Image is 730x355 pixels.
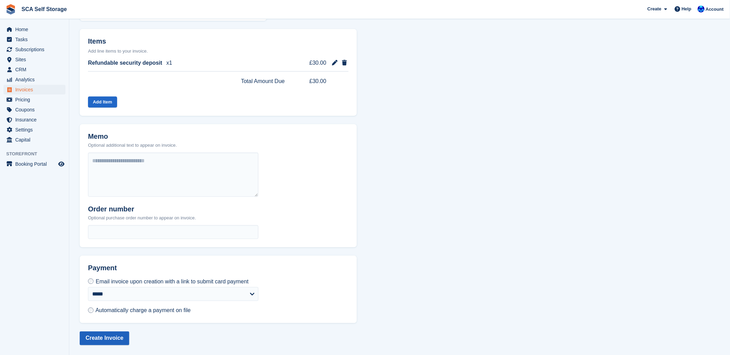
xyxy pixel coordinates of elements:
[15,55,57,64] span: Sites
[88,48,349,55] p: Add line items to your invoice.
[3,75,65,84] a: menu
[15,45,57,54] span: Subscriptions
[241,77,285,85] span: Total Amount Due
[15,65,57,74] span: CRM
[15,75,57,84] span: Analytics
[3,115,65,125] a: menu
[706,6,724,13] span: Account
[3,35,65,44] a: menu
[3,135,65,145] a: menu
[3,45,65,54] a: menu
[15,115,57,125] span: Insurance
[96,308,191,313] span: Automatically charge a payment on file
[6,4,16,15] img: stora-icon-8386f47178a22dfd0bd8f6a31ec36ba5ce8667c1dd55bd0f319d3a0aa187defe.svg
[166,59,172,67] span: x1
[19,3,70,15] a: SCA Self Storage
[3,95,65,104] a: menu
[648,6,661,12] span: Create
[15,95,57,104] span: Pricing
[682,6,692,12] span: Help
[6,151,69,157] span: Storefront
[3,85,65,94] a: menu
[3,105,65,115] a: menu
[88,205,196,213] h2: Order number
[3,25,65,34] a: menu
[15,135,57,145] span: Capital
[300,77,326,85] span: £30.00
[15,35,57,44] span: Tasks
[57,160,65,168] a: Preview store
[698,6,705,12] img: Kelly Neesham
[88,59,162,67] span: Refundable security deposit
[3,55,65,64] a: menu
[300,59,326,67] span: £30.00
[80,331,129,345] button: Create Invoice
[3,159,65,169] a: menu
[88,97,117,108] button: Add Item
[88,142,177,149] p: Optional additional text to appear on invoice.
[15,25,57,34] span: Home
[88,215,196,221] p: Optional purchase order number to appear on invoice.
[88,133,177,140] h2: Memo
[15,125,57,135] span: Settings
[15,105,57,115] span: Coupons
[88,279,94,284] input: Email invoice upon creation with a link to submit card payment
[88,264,258,277] h2: Payment
[3,65,65,74] a: menu
[15,85,57,94] span: Invoices
[96,279,248,284] span: Email invoice upon creation with a link to submit card payment
[88,37,349,47] h2: Items
[88,308,94,313] input: Automatically charge a payment on file
[15,159,57,169] span: Booking Portal
[3,125,65,135] a: menu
